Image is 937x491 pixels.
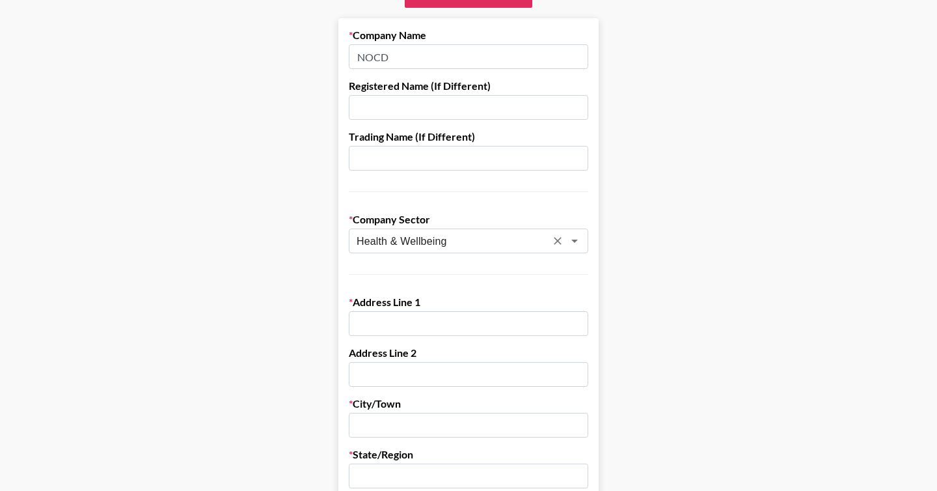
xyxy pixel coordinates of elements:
button: Open [565,232,584,250]
label: Registered Name (If Different) [349,79,588,92]
label: State/Region [349,448,588,461]
label: Address Line 2 [349,346,588,359]
button: Clear [549,232,567,250]
label: Company Name [349,29,588,42]
label: Trading Name (If Different) [349,130,588,143]
label: City/Town [349,397,588,410]
label: Address Line 1 [349,296,588,309]
label: Company Sector [349,213,588,226]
